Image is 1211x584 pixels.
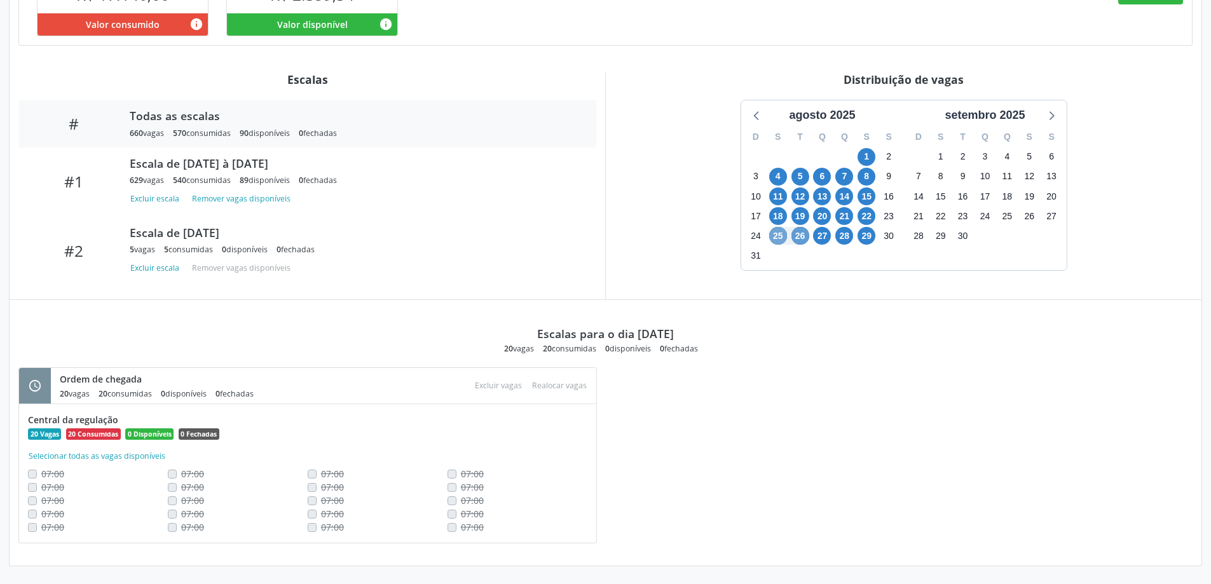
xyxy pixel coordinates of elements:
div: Escolha as vagas para realocar [527,377,592,394]
div: Ordem de chegada [60,372,263,386]
span: segunda-feira, 15 de setembro de 2025 [932,187,950,205]
div: Todas as escalas [130,109,578,123]
span: 0 [222,244,226,255]
span: sexta-feira, 15 de agosto de 2025 [858,187,875,205]
span: Valor consumido [86,18,160,31]
span: Não é possivel realocar uma vaga consumida [321,508,344,520]
span: segunda-feira, 1 de setembro de 2025 [932,148,950,166]
span: Não é possivel realocar uma vaga consumida [41,508,64,520]
span: Não é possivel realocar uma vaga consumida [321,468,344,480]
div: vagas [504,343,534,354]
span: segunda-feira, 29 de setembro de 2025 [932,227,950,245]
span: 20 Vagas [28,428,61,440]
span: 20 [504,343,513,354]
span: quinta-feira, 21 de agosto de 2025 [835,207,853,225]
span: terça-feira, 23 de setembro de 2025 [954,207,972,225]
span: quarta-feira, 24 de setembro de 2025 [976,207,994,225]
div: fechadas [299,128,337,139]
span: 0 [299,175,303,186]
span: domingo, 7 de setembro de 2025 [910,168,927,186]
div: Central da regulação [28,413,587,426]
span: 0 [277,244,281,255]
i: schedule [28,379,42,393]
span: Não é possivel realocar uma vaga consumida [41,521,64,533]
span: sexta-feira, 22 de agosto de 2025 [858,207,875,225]
span: 660 [130,128,143,139]
span: sexta-feira, 8 de agosto de 2025 [858,168,875,186]
div: disponíveis [222,244,268,255]
span: sexta-feira, 5 de setembro de 2025 [1020,148,1038,166]
span: Não é possivel realocar uma vaga consumida [321,521,344,533]
div: vagas [130,175,164,186]
div: agosto 2025 [784,107,860,124]
span: Não é possivel realocar uma vaga consumida [181,481,204,493]
span: terça-feira, 30 de setembro de 2025 [954,227,972,245]
div: vagas [130,128,164,139]
div: fechadas [660,343,698,354]
div: consumidas [164,244,213,255]
span: quarta-feira, 20 de agosto de 2025 [813,207,831,225]
span: terça-feira, 9 de setembro de 2025 [954,168,972,186]
div: Escala de [DATE] [130,226,578,240]
div: S [1018,127,1041,147]
span: sábado, 23 de agosto de 2025 [880,207,898,225]
span: Não é possivel realocar uma vaga consumida [41,481,64,493]
span: 5 [164,244,168,255]
div: #2 [27,241,121,260]
span: domingo, 28 de setembro de 2025 [910,227,927,245]
div: vagas [60,388,90,399]
span: quarta-feira, 6 de agosto de 2025 [813,168,831,186]
span: quarta-feira, 13 de agosto de 2025 [813,187,831,205]
span: Não é possivel realocar uma vaga consumida [41,494,64,506]
div: Q [811,127,833,147]
span: terça-feira, 16 de setembro de 2025 [954,187,972,205]
span: Valor disponível [277,18,348,31]
span: Não é possivel realocar uma vaga consumida [461,468,484,480]
span: 0 [161,388,165,399]
span: Não é possivel realocar uma vaga consumida [181,468,204,480]
span: 20 [543,343,552,354]
span: 20 [99,388,107,399]
span: 0 [660,343,664,354]
div: setembro 2025 [940,107,1030,124]
span: segunda-feira, 11 de agosto de 2025 [769,187,787,205]
span: Não é possivel realocar uma vaga consumida [181,508,204,520]
span: sábado, 16 de agosto de 2025 [880,187,898,205]
span: quinta-feira, 11 de setembro de 2025 [998,168,1016,186]
span: 0 [299,128,303,139]
span: sábado, 20 de setembro de 2025 [1043,187,1060,205]
span: sábado, 30 de agosto de 2025 [880,227,898,245]
div: S [929,127,952,147]
div: consumidas [99,388,152,399]
div: Q [833,127,856,147]
button: Remover vagas disponíveis [187,190,296,207]
span: 90 [240,128,249,139]
div: Q [996,127,1018,147]
span: domingo, 21 de setembro de 2025 [910,207,927,225]
span: 0 [216,388,220,399]
span: Não é possivel realocar uma vaga consumida [461,521,484,533]
div: #1 [27,172,121,191]
span: domingo, 24 de agosto de 2025 [747,227,765,245]
div: fechadas [216,388,254,399]
span: 629 [130,175,143,186]
span: sexta-feira, 1 de agosto de 2025 [858,148,875,166]
div: consumidas [173,128,231,139]
div: S [878,127,900,147]
div: D [908,127,930,147]
span: quarta-feira, 10 de setembro de 2025 [976,168,994,186]
span: domingo, 31 de agosto de 2025 [747,247,765,265]
span: sexta-feira, 26 de setembro de 2025 [1020,207,1038,225]
span: sábado, 9 de agosto de 2025 [880,168,898,186]
div: fechadas [277,244,315,255]
button: Selecionar todas as vagas disponíveis [28,450,166,463]
span: sábado, 2 de agosto de 2025 [880,148,898,166]
span: 570 [173,128,186,139]
span: domingo, 14 de setembro de 2025 [910,187,927,205]
span: segunda-feira, 18 de agosto de 2025 [769,207,787,225]
span: quinta-feira, 4 de setembro de 2025 [998,148,1016,166]
span: Não é possivel realocar uma vaga consumida [461,494,484,506]
span: sexta-feira, 19 de setembro de 2025 [1020,187,1038,205]
div: consumidas [173,175,231,186]
span: Não é possivel realocar uma vaga consumida [321,494,344,506]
